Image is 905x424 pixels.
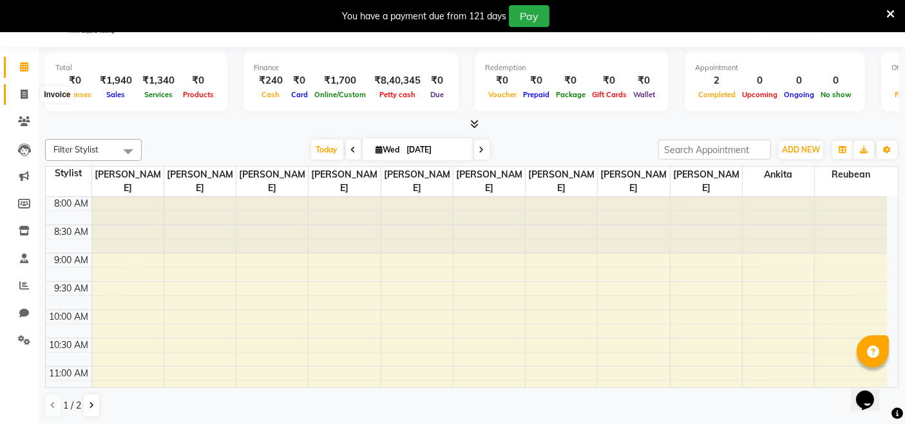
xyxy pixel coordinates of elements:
div: 8:00 AM [52,197,91,210]
span: Voucher [485,90,520,99]
span: [PERSON_NAME] [164,167,236,196]
span: Online/Custom [311,90,369,99]
div: 0 [817,73,855,88]
div: 9:00 AM [52,253,91,267]
span: [PERSON_NAME] [598,167,669,196]
span: Gift Cards [589,90,630,99]
span: Wallet [630,90,658,99]
div: 8:30 AM [52,225,91,239]
span: Package [553,90,589,99]
div: 10:30 AM [47,338,91,352]
span: Wed [373,145,403,154]
span: ADD NEW [782,145,820,154]
div: ₹0 [520,73,553,88]
div: You have a payment due from 121 days [342,10,506,23]
iframe: chat widget [851,373,892,411]
span: Due [427,90,447,99]
div: ₹0 [55,73,95,88]
span: [PERSON_NAME] [236,167,308,196]
div: Invoice [41,87,73,102]
span: [PERSON_NAME] [92,167,164,196]
span: Upcoming [739,90,781,99]
span: Cash [259,90,283,99]
span: No show [817,90,855,99]
button: ADD NEW [779,141,823,159]
div: 2 [695,73,739,88]
div: 10:00 AM [47,310,91,324]
span: Products [180,90,217,99]
input: 2025-09-03 [403,140,468,160]
span: Today [311,140,343,160]
span: Sales [104,90,129,99]
div: ₹1,340 [137,73,180,88]
div: Stylist [46,167,91,180]
span: [PERSON_NAME] [453,167,525,196]
div: Total [55,62,217,73]
div: Appointment [695,62,855,73]
div: 11:00 AM [47,367,91,380]
span: [PERSON_NAME] [526,167,597,196]
span: [PERSON_NAME] [671,167,742,196]
span: Ongoing [781,90,817,99]
div: ₹1,940 [95,73,137,88]
div: ₹240 [254,73,288,88]
span: Prepaid [520,90,553,99]
span: Services [141,90,176,99]
div: ₹0 [288,73,311,88]
div: ₹0 [553,73,589,88]
div: ₹0 [426,73,448,88]
div: ₹1,700 [311,73,369,88]
div: ₹0 [589,73,630,88]
div: ₹0 [485,73,520,88]
span: Completed [695,90,739,99]
div: ₹0 [630,73,658,88]
div: ₹8,40,345 [369,73,426,88]
span: 1 / 2 [63,399,81,412]
div: 0 [739,73,781,88]
div: Redemption [485,62,658,73]
span: Reubean [815,167,887,183]
span: Ankita [743,167,814,183]
span: Card [288,90,311,99]
input: Search Appointment [658,140,771,160]
span: [PERSON_NAME] [381,167,453,196]
div: 0 [781,73,817,88]
span: [PERSON_NAME] [309,167,380,196]
span: Petty cash [376,90,419,99]
span: Filter Stylist [53,144,99,154]
div: Finance [254,62,448,73]
button: Pay [509,5,549,27]
div: 9:30 AM [52,282,91,295]
div: ₹0 [180,73,217,88]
